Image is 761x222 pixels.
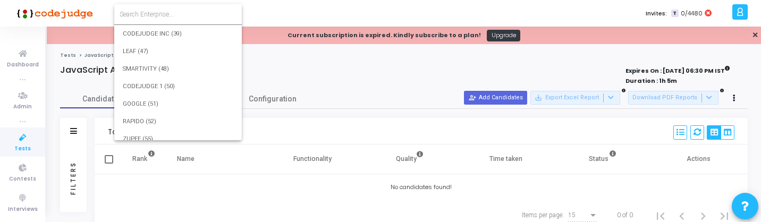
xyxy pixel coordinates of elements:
[123,25,233,42] span: CODEJUDGE INC (39)
[123,60,233,78] span: SMARTIVITY (48)
[123,130,233,148] span: ZUPEE (55)
[123,78,233,95] span: CODEJUDGE 1 (50)
[123,113,233,130] span: RAPIDO (52)
[120,10,236,19] input: Search Enterprise...
[531,27,756,166] iframe: Chat
[123,42,233,60] span: LEAF (47)
[123,95,233,113] span: GOOGLE (51)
